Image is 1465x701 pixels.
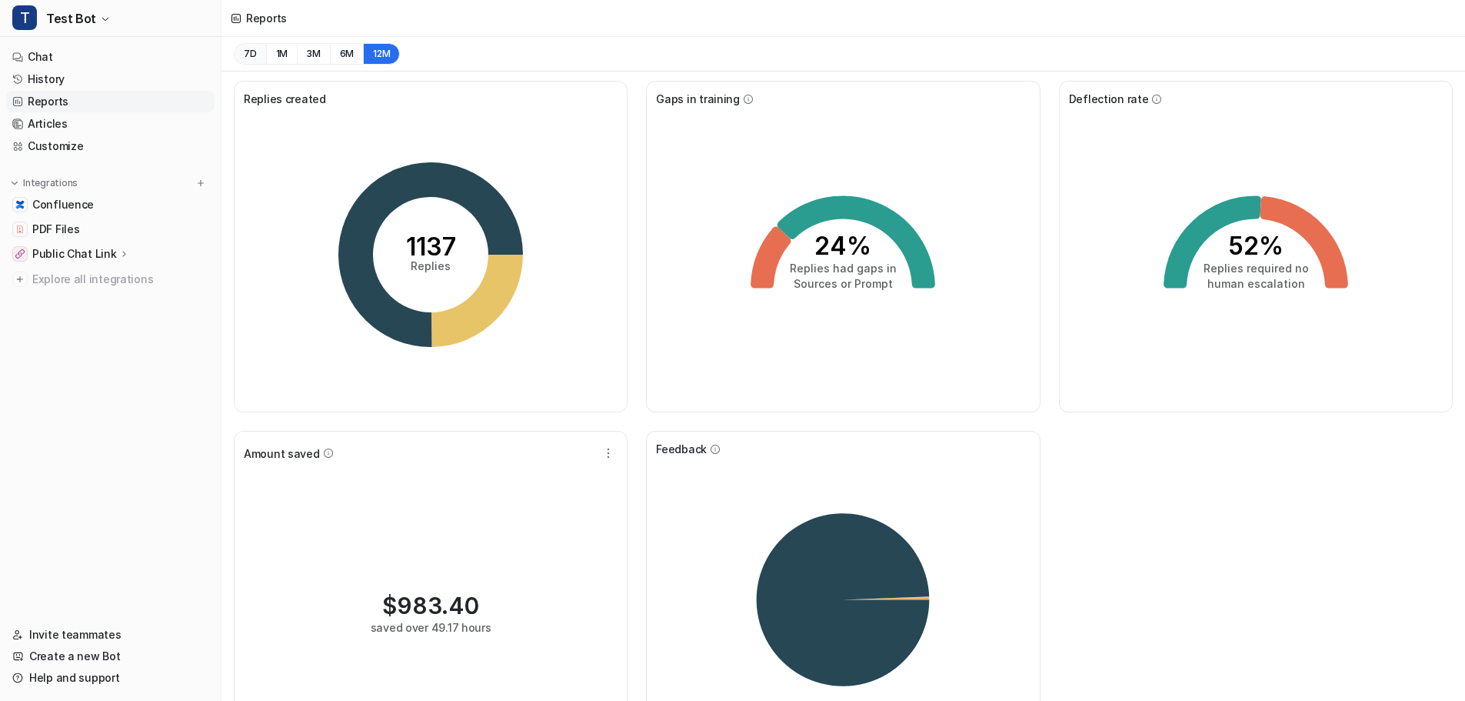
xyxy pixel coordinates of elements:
[6,68,215,90] a: History
[382,592,479,619] div: $
[6,624,215,646] a: Invite teammates
[9,178,20,189] img: expand menu
[6,219,215,240] a: PDF FilesPDF Files
[406,232,456,262] tspan: 1137
[32,246,117,262] p: Public Chat Link
[6,269,215,290] a: Explore all integrations
[15,225,25,234] img: PDF Files
[656,441,707,457] span: Feedback
[46,8,96,29] span: Test Bot
[6,194,215,215] a: ConfluenceConfluence
[6,646,215,667] a: Create a new Bot
[32,222,79,237] span: PDF Files
[23,177,78,189] p: Integrations
[656,91,740,107] span: Gaps in training
[6,46,215,68] a: Chat
[363,43,400,65] button: 12M
[6,667,215,689] a: Help and support
[1069,91,1149,107] span: Deflection rate
[297,43,330,65] button: 3M
[6,175,82,191] button: Integrations
[1203,262,1308,275] tspan: Replies required no
[12,5,37,30] span: T
[790,262,897,275] tspan: Replies had gaps in
[794,277,893,290] tspan: Sources or Prompt
[6,135,215,157] a: Customize
[1207,277,1304,290] tspan: human escalation
[6,113,215,135] a: Articles
[330,43,364,65] button: 6M
[32,267,208,292] span: Explore all integrations
[15,249,25,259] img: Public Chat Link
[371,619,491,636] div: saved over 49.17 hours
[195,178,206,189] img: menu_add.svg
[32,197,94,212] span: Confluence
[411,259,451,272] tspan: Replies
[12,272,28,287] img: explore all integrations
[6,91,215,112] a: Reports
[234,43,266,65] button: 7D
[1228,231,1284,261] tspan: 52%
[244,446,320,462] span: Amount saved
[15,200,25,209] img: Confluence
[814,231,871,261] tspan: 24%
[397,592,479,619] span: 983.40
[266,43,298,65] button: 1M
[244,91,326,107] span: Replies created
[246,10,287,26] div: Reports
